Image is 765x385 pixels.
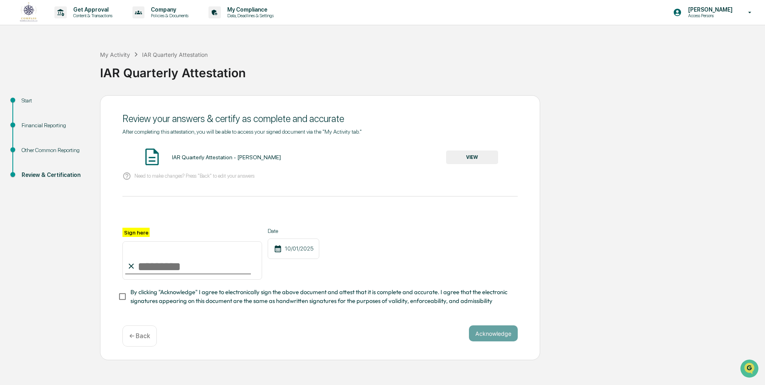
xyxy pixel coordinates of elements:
[144,6,192,13] p: Company
[16,101,52,109] span: Preclearance
[19,2,38,24] img: logo
[16,116,50,124] span: Data Lookup
[446,150,498,164] button: VIEW
[80,136,97,142] span: Pylon
[130,288,511,306] span: By clicking "Acknowledge" I agree to electronically sign the above document and attest that it is...
[134,173,254,179] p: Need to make changes? Press "Back" to edit your answers
[67,6,116,13] p: Get Approval
[129,332,150,340] p: ← Back
[122,128,362,135] span: After completing this attestation, you will be able to access your signed document via the "My Ac...
[5,113,54,127] a: 🔎Data Lookup
[27,69,101,76] div: We're available if you need us!
[55,98,102,112] a: 🗄️Attestations
[22,121,87,130] div: Financial Reporting
[221,6,278,13] p: My Compliance
[58,102,64,108] div: 🗄️
[8,102,14,108] div: 🖐️
[221,13,278,18] p: Data, Deadlines & Settings
[469,325,518,341] button: Acknowledge
[136,64,146,73] button: Start new chat
[682,6,737,13] p: [PERSON_NAME]
[122,113,518,124] div: Review your answers & certify as complete and accurate
[268,228,319,234] label: Date
[142,51,208,58] div: IAR Quarterly Attestation
[22,146,87,154] div: Other Common Reporting
[268,239,319,259] div: 10/01/2025
[56,135,97,142] a: Powered byPylon
[100,51,130,58] div: My Activity
[739,359,761,380] iframe: Open customer support
[8,61,22,76] img: 1746055101610-c473b297-6a78-478c-a979-82029cc54cd1
[682,13,737,18] p: Access Persons
[172,154,281,160] div: IAR Quarterly Attestation - [PERSON_NAME]
[144,13,192,18] p: Policies & Documents
[8,17,146,30] p: How can we help?
[122,228,150,237] label: Sign here
[8,117,14,123] div: 🔎
[27,61,131,69] div: Start new chat
[100,59,761,80] div: IAR Quarterly Attestation
[67,13,116,18] p: Content & Transactions
[22,171,87,179] div: Review & Certification
[142,147,162,167] img: Document Icon
[66,101,99,109] span: Attestations
[5,98,55,112] a: 🖐️Preclearance
[22,96,87,105] div: Start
